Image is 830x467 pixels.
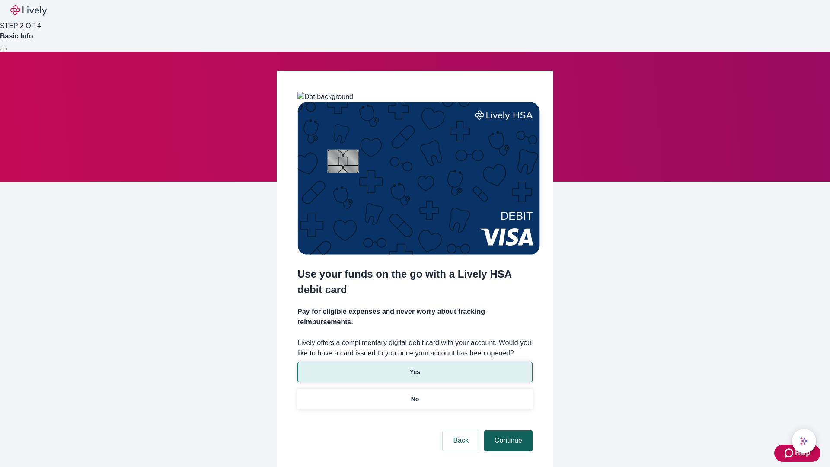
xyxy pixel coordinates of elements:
img: Debit card [297,102,540,255]
button: Back [443,430,479,451]
svg: Zendesk support icon [785,448,795,458]
p: Yes [410,368,420,377]
button: No [297,389,533,409]
h4: Pay for eligible expenses and never worry about tracking reimbursements. [297,307,533,327]
span: Help [795,448,810,458]
button: chat [792,429,816,453]
h2: Use your funds on the go with a Lively HSA debit card [297,266,533,297]
img: Lively [10,5,47,16]
label: Lively offers a complimentary digital debit card with your account. Would you like to have a card... [297,338,533,358]
p: No [411,395,419,404]
button: Yes [297,362,533,382]
button: Zendesk support iconHelp [774,445,820,462]
svg: Lively AI Assistant [800,437,808,445]
img: Dot background [297,92,353,102]
button: Continue [484,430,533,451]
